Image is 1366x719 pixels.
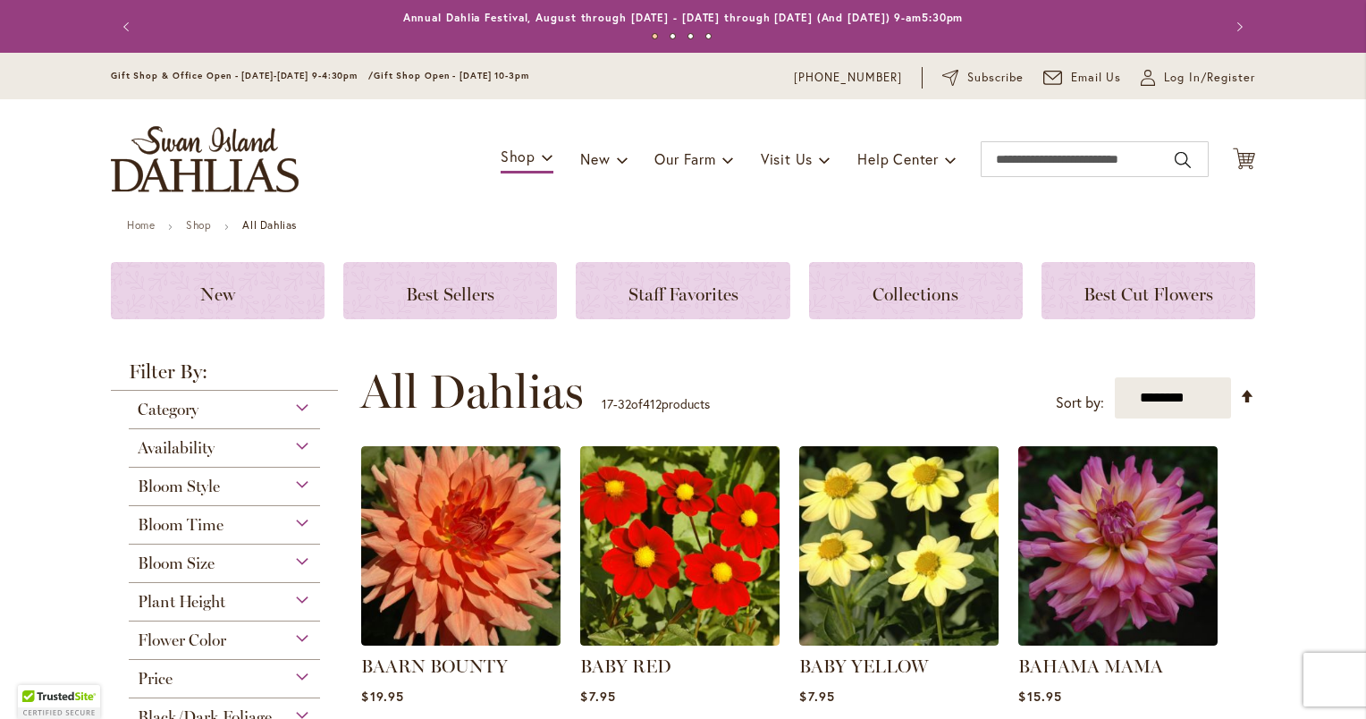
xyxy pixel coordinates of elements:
button: 4 of 4 [705,33,712,39]
span: Flower Color [138,630,226,650]
span: Visit Us [761,149,813,168]
a: New [111,262,325,319]
button: 2 of 4 [670,33,676,39]
a: BAHAMA MAMA [1018,656,1163,677]
span: Email Us [1071,69,1122,87]
a: Email Us [1043,69,1122,87]
a: Annual Dahlia Festival, August through [DATE] - [DATE] through [DATE] (And [DATE]) 9-am5:30pm [403,11,964,24]
span: Bloom Size [138,554,215,573]
button: Previous [111,9,147,45]
span: Category [138,400,198,419]
span: 32 [618,395,631,412]
span: $7.95 [799,688,834,705]
span: Price [138,669,173,689]
span: Best Cut Flowers [1084,283,1213,305]
a: BABY RED [580,656,671,677]
a: Staff Favorites [576,262,789,319]
span: Availability [138,438,215,458]
a: BAARN BOUNTY [361,656,508,677]
a: Bahama Mama [1018,632,1218,649]
strong: All Dahlias [242,218,297,232]
a: Baarn Bounty [361,632,561,649]
span: All Dahlias [360,365,584,419]
a: BABY YELLOW [799,632,999,649]
span: Log In/Register [1164,69,1255,87]
a: Home [127,218,155,232]
a: BABY RED [580,632,780,649]
a: BABY YELLOW [799,656,928,677]
span: Collections [873,283,958,305]
img: Bahama Mama [1018,446,1218,646]
span: $15.95 [1018,688,1061,705]
a: store logo [111,126,299,192]
strong: Filter By: [111,362,338,391]
span: Best Sellers [406,283,494,305]
span: Staff Favorites [628,283,738,305]
button: Next [1219,9,1255,45]
span: Gift Shop Open - [DATE] 10-3pm [374,70,529,81]
span: $19.95 [361,688,403,705]
a: Log In/Register [1141,69,1255,87]
p: - of products [602,390,710,419]
div: TrustedSite Certified [18,685,100,719]
a: Subscribe [942,69,1024,87]
span: Subscribe [967,69,1024,87]
span: 17 [602,395,613,412]
img: BABY RED [580,446,780,646]
span: $7.95 [580,688,615,705]
a: [PHONE_NUMBER] [794,69,902,87]
label: Sort by: [1056,386,1104,419]
span: New [580,149,610,168]
a: Collections [809,262,1023,319]
a: Best Cut Flowers [1041,262,1255,319]
span: Help Center [857,149,939,168]
button: 1 of 4 [652,33,658,39]
span: Gift Shop & Office Open - [DATE]-[DATE] 9-4:30pm / [111,70,374,81]
a: Shop [186,218,211,232]
span: Bloom Style [138,477,220,496]
img: BABY YELLOW [799,446,999,646]
img: Baarn Bounty [361,446,561,646]
span: Our Farm [654,149,715,168]
button: 3 of 4 [687,33,694,39]
span: Plant Height [138,592,225,612]
span: Shop [501,147,535,165]
span: New [200,283,235,305]
a: Best Sellers [343,262,557,319]
span: Bloom Time [138,515,223,535]
span: 412 [643,395,662,412]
